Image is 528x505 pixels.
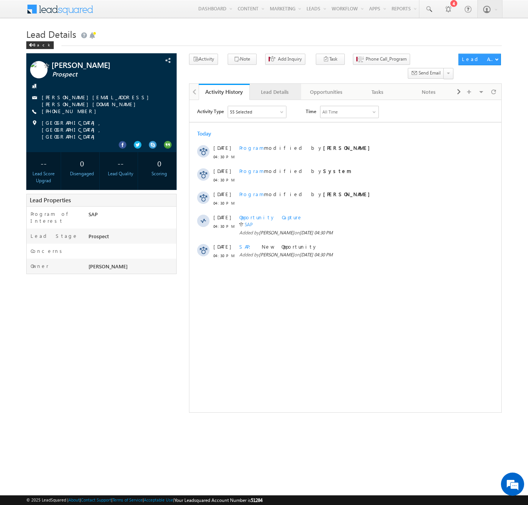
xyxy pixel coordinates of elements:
span: Phone Call_Program [366,56,407,63]
div: Prospect [87,232,176,243]
div: Today [8,30,33,37]
a: Back [26,41,58,47]
button: Phone Call_Program [353,54,410,65]
span: © 2025 LeadSquared | | | | | [26,497,262,504]
span: Program [50,91,75,97]
div: Disengaged [67,170,97,177]
strong: System [134,68,162,74]
label: Concerns [31,247,65,254]
span: [PHONE_NUMBER] [42,108,100,115]
div: Notes [409,87,447,97]
label: Owner [31,263,49,269]
span: Program [50,68,75,74]
div: Lead Score Upgrad [28,170,59,184]
a: Opportunities [301,84,352,100]
span: SAP [50,143,66,150]
strong: [PERSON_NAME] [134,44,184,51]
span: Added by on [50,129,278,136]
span: 04:30 PM [24,76,47,83]
div: Back [26,41,54,49]
a: Contact Support [81,497,111,502]
span: 04:30 PM [24,53,47,60]
a: Activity History [199,84,250,100]
div: Activity History [204,88,244,95]
span: Added by on [50,151,278,158]
span: Your Leadsquared Account Number is [174,497,262,503]
a: Terms of Service [112,497,143,502]
span: Opportunity Capture [50,114,113,120]
div: 0 [144,156,174,170]
button: Send Email [408,68,444,79]
span: [DATE] [24,143,41,150]
span: Lead Properties [30,196,71,204]
span: [PERSON_NAME] [51,61,144,69]
span: 51284 [251,497,262,503]
span: [PERSON_NAME] [70,152,105,158]
a: Acceptable Use [144,497,173,502]
div: Lead Quality [106,170,136,177]
span: Program [50,44,75,51]
span: [DATE] 04:30 PM [110,130,143,136]
span: Activity Type [8,6,34,17]
div: 0 [67,156,97,170]
div: Lead Details [256,87,294,97]
span: Time [116,6,127,17]
span: [GEOGRAPHIC_DATA], [GEOGRAPHIC_DATA], [GEOGRAPHIC_DATA] [42,119,163,140]
div: Tasks [358,87,396,97]
span: 04:30 PM [24,152,47,159]
a: [PERSON_NAME][EMAIL_ADDRESS][PERSON_NAME][DOMAIN_NAME] [42,94,153,107]
span: New Opportunity [72,143,128,150]
span: Send Email [419,69,441,76]
span: modified by [50,91,184,98]
a: Notes [403,84,454,100]
span: [DATE] [24,44,41,51]
span: [DATE] 04:30 PM [110,152,143,158]
span: [PERSON_NAME] [70,130,105,136]
a: About [68,497,80,502]
button: Lead Actions [458,54,501,65]
button: Activity [189,54,218,65]
div: SAP [87,210,176,221]
div: -- [106,156,136,170]
span: 04:30 PM [24,123,47,130]
button: Task [316,54,345,65]
span: Prospect [52,71,145,78]
img: Profile photo [30,61,48,81]
span: [PERSON_NAME] [89,263,128,269]
label: Lead Stage [31,232,78,239]
div: -- [28,156,59,170]
span: [DATE] [24,91,41,98]
div: Sales Activity,Program,Email Bounced,Email Link Clicked,Email Marked Spam & 50 more.. [39,6,97,18]
button: Note [228,54,257,65]
span: modified by [50,68,162,75]
span: Add Inquiry [278,56,302,63]
span: [DATE] [24,114,41,121]
a: SAP [55,122,63,127]
div: Opportunities [307,87,345,97]
span: 04:30 PM [24,100,47,107]
div: 55 Selected [41,8,63,15]
span: [DATE] [24,68,41,75]
button: Add Inquiry [265,54,305,65]
div: Scoring [144,170,174,177]
span: Lead Details [26,28,76,40]
span: modified by [50,44,184,51]
label: Program of Interest [31,210,81,224]
strong: [PERSON_NAME] [134,91,184,97]
div: Lead Actions [462,56,495,63]
a: Tasks [352,84,403,100]
a: Lead Details [250,84,301,100]
div: All Time [133,8,148,15]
